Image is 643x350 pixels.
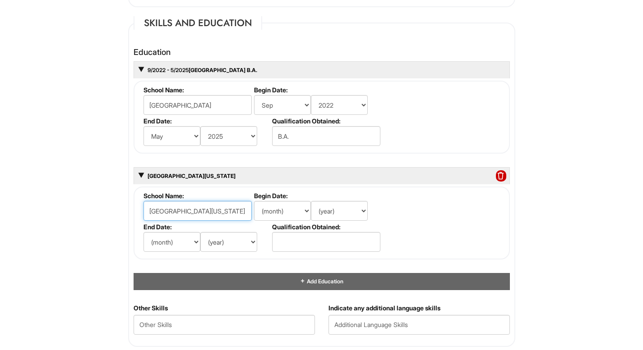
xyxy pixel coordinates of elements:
label: Other Skills [134,304,168,313]
label: End Date: [143,117,268,125]
label: Qualification Obtained: [272,117,379,125]
label: School Name: [143,192,250,200]
label: Begin Date: [254,86,379,94]
span: 9/2022 - 5/2025 [147,67,189,73]
label: School Name: [143,86,250,94]
a: 9/2022 - 5/2025[GEOGRAPHIC_DATA] B.A. [147,67,257,73]
label: End Date: [143,223,268,231]
a: Add Education [300,278,343,285]
legend: Skills and Education [134,16,262,30]
span: Add Education [305,278,343,285]
label: Begin Date: [254,192,379,200]
a: [GEOGRAPHIC_DATA][US_STATE] [147,173,236,179]
h4: Education [134,48,510,57]
label: Indicate any additional language skills [328,304,440,313]
a: Delete [496,172,506,181]
label: Qualification Obtained: [272,223,379,231]
input: Additional Language Skills [328,315,510,335]
input: Other Skills [134,315,315,335]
